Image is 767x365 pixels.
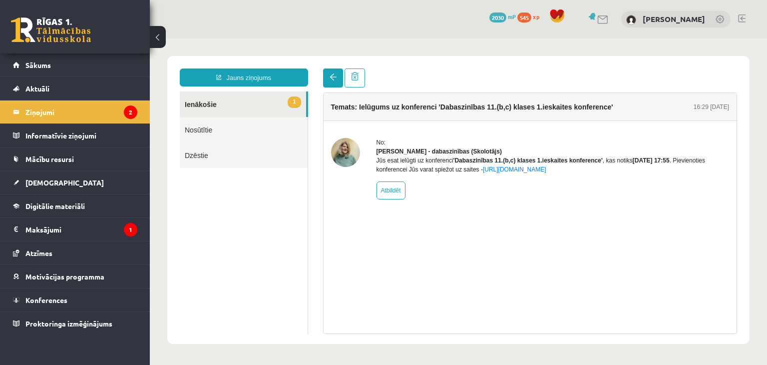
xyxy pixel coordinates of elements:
[544,64,579,73] div: 16:29 [DATE]
[181,99,210,128] img: Sanita Baumane - dabaszinības
[25,100,137,123] legend: Ziņojumi
[227,117,580,135] div: Jūs esat ielūgti uz konferenci , kas notiks . Pievienoties konferencei Jūs varat spiežot uz saites -
[13,241,137,264] a: Atzīmes
[13,171,137,194] a: [DEMOGRAPHIC_DATA]
[227,99,580,108] div: No:
[124,223,137,236] i: 1
[13,288,137,311] a: Konferences
[11,17,91,42] a: Rīgas 1. Tālmācības vidusskola
[508,12,516,20] span: mP
[13,53,137,76] a: Sākums
[489,12,506,22] span: 2030
[517,12,544,20] a: 545 xp
[25,248,52,257] span: Atzīmes
[30,30,158,48] a: Jauns ziņojums
[533,12,539,20] span: xp
[25,84,49,93] span: Aktuāli
[13,265,137,288] a: Motivācijas programma
[227,109,352,116] strong: [PERSON_NAME] - dabaszinības (Skolotājs)
[13,312,137,335] a: Proktoringa izmēģinājums
[13,194,137,217] a: Digitālie materiāli
[13,77,137,100] a: Aktuāli
[25,218,137,241] legend: Maksājumi
[626,15,636,25] img: Paula Petrovska
[30,104,158,129] a: Dzēstie
[483,118,520,125] b: [DATE] 17:55
[643,14,705,24] a: [PERSON_NAME]
[30,78,158,104] a: Nosūtītie
[25,154,74,163] span: Mācību resursi
[25,295,67,304] span: Konferences
[25,178,104,187] span: [DEMOGRAPHIC_DATA]
[138,58,151,69] span: 1
[517,12,531,22] span: 545
[13,147,137,170] a: Mācību resursi
[25,201,85,210] span: Digitālie materiāli
[25,319,112,328] span: Proktoringa izmēģinājums
[13,100,137,123] a: Ziņojumi2
[304,118,453,125] b: 'Dabaszinības 11.(b,c) klases 1.ieskaites konference'
[25,272,104,281] span: Motivācijas programma
[124,105,137,119] i: 2
[13,218,137,241] a: Maksājumi1
[181,64,463,72] h4: Temats: Ielūgums uz konferenci 'Dabaszinības 11.(b,c) klases 1.ieskaites konference'
[30,53,156,78] a: 1Ienākošie
[13,124,137,147] a: Informatīvie ziņojumi
[25,60,51,69] span: Sākums
[227,143,256,161] a: Atbildēt
[25,124,137,147] legend: Informatīvie ziņojumi
[489,12,516,20] a: 2030 mP
[333,127,396,134] a: [URL][DOMAIN_NAME]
